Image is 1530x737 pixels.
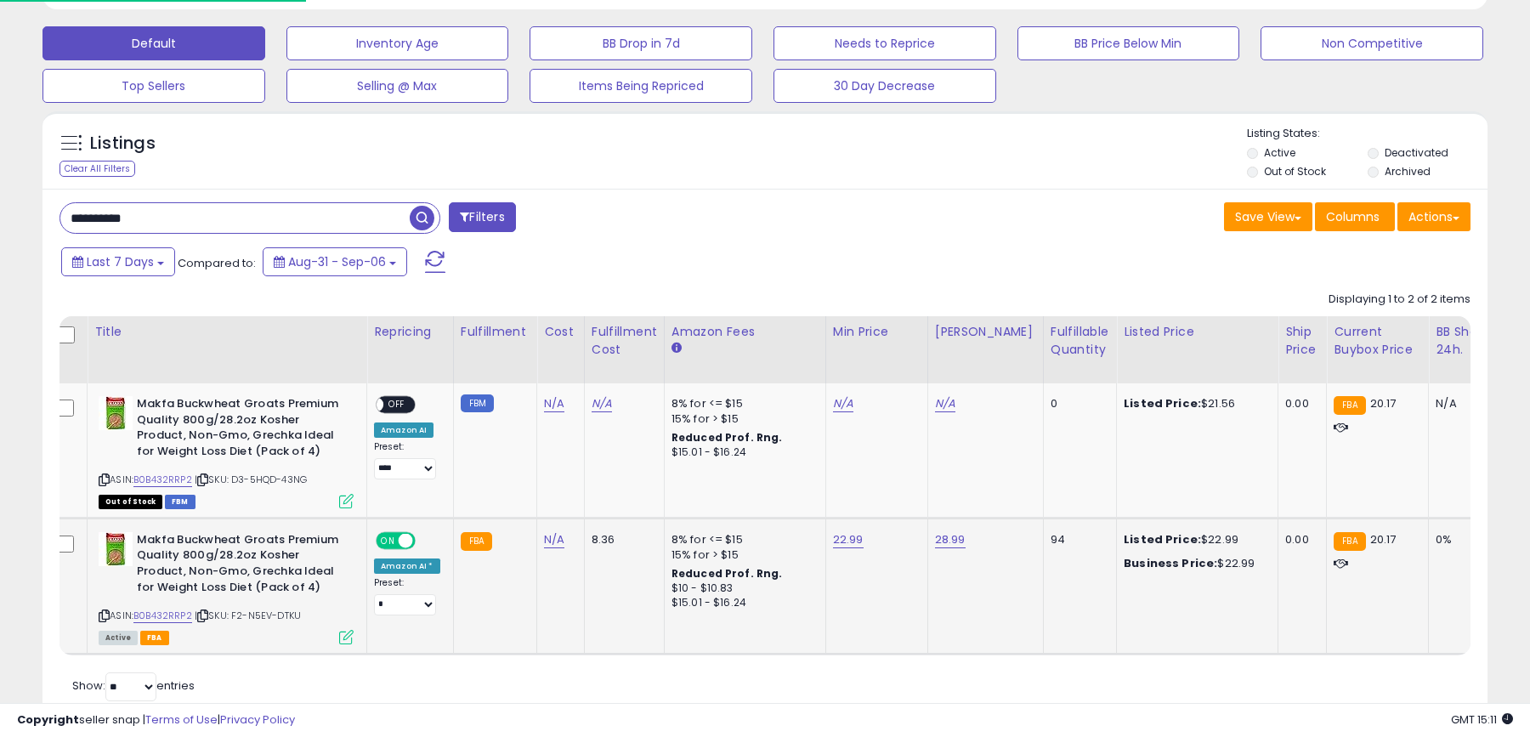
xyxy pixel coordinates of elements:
[1370,395,1397,411] span: 20.17
[671,411,813,427] div: 15% for > $15
[137,532,343,599] b: Makfa Buckwheat Groats Premium Quality 800g/28.2oz Kosher Product, Non-Gmo, Grechka Ideal for Wei...
[1224,202,1312,231] button: Save View
[1261,26,1483,60] button: Non Competitive
[671,341,682,356] small: Amazon Fees.
[99,631,138,645] span: All listings currently available for purchase on Amazon
[72,677,195,694] span: Show: entries
[133,473,192,487] a: B0B432RRP2
[374,441,440,479] div: Preset:
[374,558,440,574] div: Amazon AI *
[1124,395,1201,411] b: Listed Price:
[1329,292,1470,308] div: Displaying 1 to 2 of 2 items
[145,711,218,728] a: Terms of Use
[544,323,577,341] div: Cost
[671,532,813,547] div: 8% for <= $15
[17,712,295,728] div: seller snap | |
[1017,26,1240,60] button: BB Price Below Min
[1124,556,1265,571] div: $22.99
[1285,396,1313,411] div: 0.00
[1397,202,1470,231] button: Actions
[99,396,133,430] img: 51Fh7pGKyaL._SL40_.jpg
[671,547,813,563] div: 15% for > $15
[592,532,651,547] div: 8.36
[544,531,564,548] a: N/A
[99,532,354,643] div: ASIN:
[1124,531,1201,547] b: Listed Price:
[671,445,813,460] div: $15.01 - $16.24
[935,323,1036,341] div: [PERSON_NAME]
[1124,396,1265,411] div: $21.56
[530,69,752,103] button: Items Being Repriced
[1124,323,1271,341] div: Listed Price
[413,533,440,547] span: OFF
[530,26,752,60] button: BB Drop in 7d
[671,596,813,610] div: $15.01 - $16.24
[1436,396,1492,411] div: N/A
[1124,532,1265,547] div: $22.99
[195,609,301,622] span: | SKU: F2-N5EV-DTKU
[1051,323,1109,359] div: Fulfillable Quantity
[1247,126,1487,142] p: Listing States:
[377,533,399,547] span: ON
[833,395,853,412] a: N/A
[773,69,996,103] button: 30 Day Decrease
[1285,532,1313,547] div: 0.00
[671,323,819,341] div: Amazon Fees
[288,253,386,270] span: Aug-31 - Sep-06
[94,323,360,341] div: Title
[1334,396,1365,415] small: FBA
[286,26,509,60] button: Inventory Age
[1451,711,1513,728] span: 2025-09-16 15:11 GMT
[90,132,156,156] h5: Listings
[165,495,195,509] span: FBM
[87,253,154,270] span: Last 7 Days
[449,202,515,232] button: Filters
[178,255,256,271] span: Compared to:
[374,422,433,438] div: Amazon AI
[461,323,530,341] div: Fulfillment
[1385,164,1431,179] label: Archived
[592,323,657,359] div: Fulfillment Cost
[1436,532,1492,547] div: 0%
[1051,532,1103,547] div: 94
[1334,323,1421,359] div: Current Buybox Price
[461,532,492,551] small: FBA
[671,566,783,581] b: Reduced Prof. Rng.
[833,531,864,548] a: 22.99
[286,69,509,103] button: Selling @ Max
[1051,396,1103,411] div: 0
[935,395,955,412] a: N/A
[374,323,446,341] div: Repricing
[671,430,783,445] b: Reduced Prof. Rng.
[1124,555,1217,571] b: Business Price:
[133,609,192,623] a: B0B432RRP2
[461,394,494,412] small: FBM
[1315,202,1395,231] button: Columns
[383,398,411,412] span: OFF
[195,473,307,486] span: | SKU: D3-5HQD-43NG
[1334,532,1365,551] small: FBA
[374,577,440,615] div: Preset:
[140,631,169,645] span: FBA
[592,395,612,412] a: N/A
[773,26,996,60] button: Needs to Reprice
[1285,323,1319,359] div: Ship Price
[137,396,343,463] b: Makfa Buckwheat Groats Premium Quality 800g/28.2oz Kosher Product, Non-Gmo, Grechka Ideal for Wei...
[544,395,564,412] a: N/A
[220,711,295,728] a: Privacy Policy
[1264,145,1295,160] label: Active
[61,247,175,276] button: Last 7 Days
[833,323,921,341] div: Min Price
[671,581,813,596] div: $10 - $10.83
[42,26,265,60] button: Default
[1264,164,1326,179] label: Out of Stock
[1385,145,1448,160] label: Deactivated
[17,711,79,728] strong: Copyright
[1436,323,1498,359] div: BB Share 24h.
[99,495,162,509] span: All listings that are currently out of stock and unavailable for purchase on Amazon
[671,396,813,411] div: 8% for <= $15
[1326,208,1380,225] span: Columns
[99,396,354,507] div: ASIN:
[263,247,407,276] button: Aug-31 - Sep-06
[935,531,966,548] a: 28.99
